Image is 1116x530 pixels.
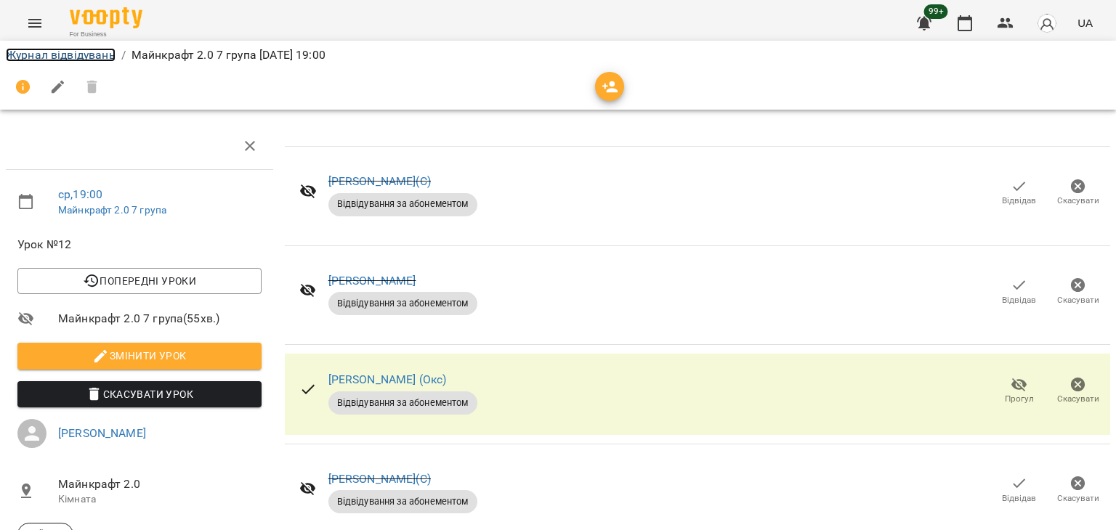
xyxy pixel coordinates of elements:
[328,274,416,288] a: [PERSON_NAME]
[58,204,166,216] a: Майнкрафт 2.0 7 група
[70,30,142,39] span: For Business
[1002,294,1036,306] span: Відвідав
[1037,13,1057,33] img: avatar_s.png
[29,272,250,290] span: Попередні уроки
[17,343,262,369] button: Змінити урок
[328,495,477,508] span: Відвідування за абонементом
[1048,371,1107,412] button: Скасувати
[58,492,262,507] p: Кімната
[58,310,262,327] span: Майнкрафт 2.0 7 група ( 55 хв. )
[6,46,1110,64] nav: breadcrumb
[29,347,250,364] span: Змінити урок
[1048,470,1107,511] button: Скасувати
[990,173,1048,213] button: Відвідав
[6,48,116,62] a: Журнал відвідувань
[990,272,1048,312] button: Відвідав
[17,381,262,407] button: Скасувати Урок
[121,46,126,64] li: /
[132,46,325,64] p: Майнкрафт 2.0 7 група [DATE] 19:00
[990,470,1048,511] button: Відвідав
[29,386,250,403] span: Скасувати Урок
[1057,294,1099,306] span: Скасувати
[328,472,431,486] a: [PERSON_NAME](С)
[1077,15,1093,30] span: UA
[1002,492,1036,505] span: Відвідав
[1048,272,1107,312] button: Скасувати
[1057,492,1099,505] span: Скасувати
[1057,393,1099,405] span: Скасувати
[17,236,262,253] span: Урок №12
[328,174,431,188] a: [PERSON_NAME](С)
[328,297,477,310] span: Відвідування за абонементом
[58,426,146,440] a: [PERSON_NAME]
[1005,393,1034,405] span: Прогул
[70,7,142,28] img: Voopty Logo
[58,476,262,493] span: Майнкрафт 2.0
[924,4,948,19] span: 99+
[17,6,52,41] button: Menu
[17,268,262,294] button: Попередні уроки
[328,197,477,211] span: Відвідування за абонементом
[328,372,447,386] a: [PERSON_NAME] (Окс)
[1048,173,1107,213] button: Скасувати
[58,187,102,201] a: ср , 19:00
[990,371,1048,412] button: Прогул
[1057,195,1099,207] span: Скасувати
[1002,195,1036,207] span: Відвідав
[1072,9,1099,36] button: UA
[328,396,477,409] span: Відвідування за абонементом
